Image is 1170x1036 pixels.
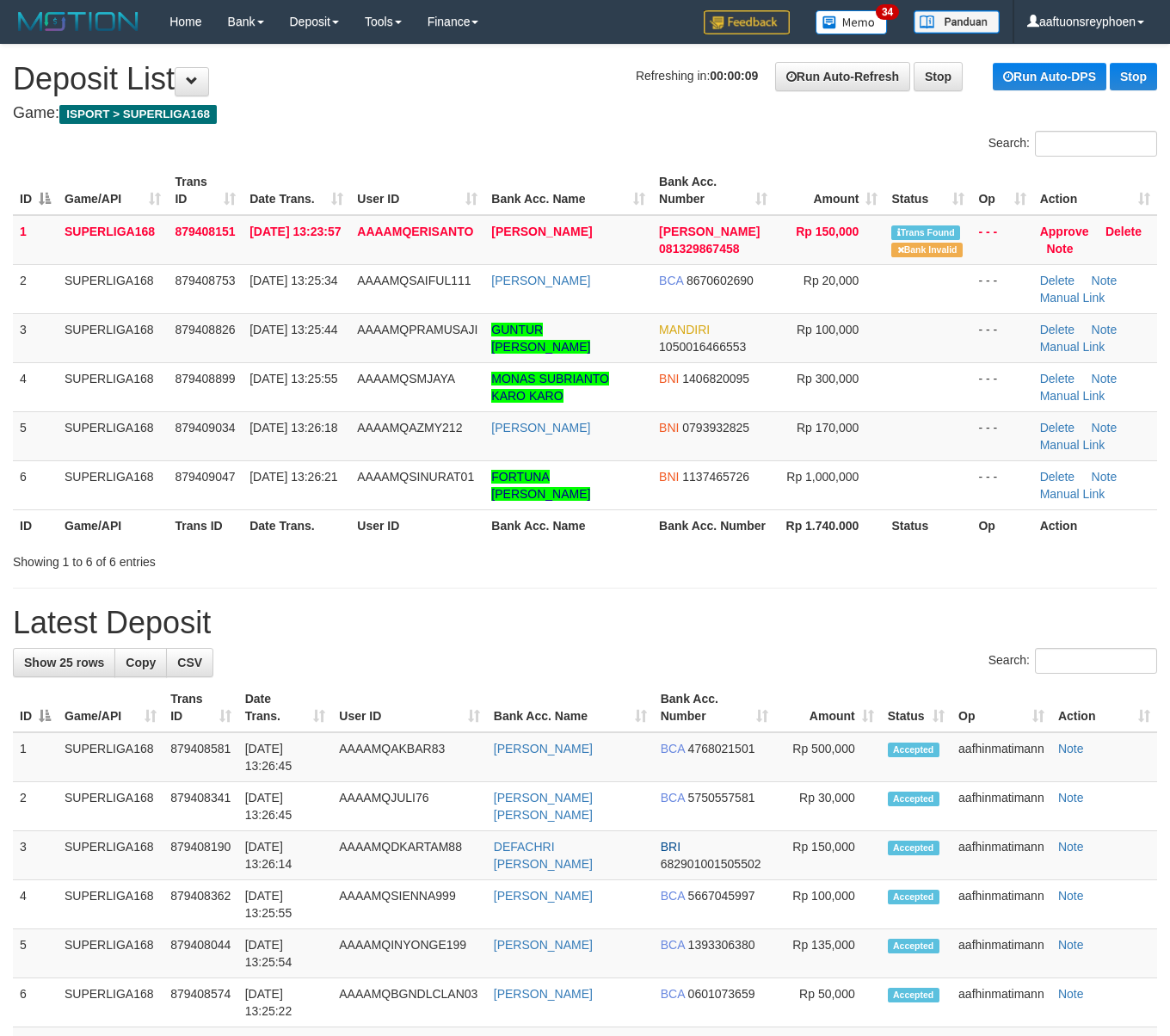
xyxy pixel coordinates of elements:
[163,732,238,782] td: 879408581
[332,683,486,732] th: User ID: activate to sort column ascending
[1051,683,1157,732] th: Action: activate to sort column ascending
[175,225,235,238] span: 879408151
[58,460,168,509] td: SUPERLIGA168
[971,460,1032,509] td: - - -
[914,62,963,91] a: Stop
[1058,889,1084,903] a: Note
[971,362,1032,411] td: - - -
[494,889,593,903] a: [PERSON_NAME]
[238,782,333,831] td: [DATE] 13:26:45
[891,225,960,240] span: Similar transaction found
[13,782,58,831] td: 2
[1033,166,1157,215] th: Action: activate to sort column ascending
[1033,509,1157,541] th: Action
[775,978,881,1027] td: Rp 50,000
[13,831,58,880] td: 3
[797,421,859,435] span: Rp 170,000
[13,732,58,782] td: 1
[888,792,939,806] span: Accepted
[1035,131,1157,157] input: Search:
[13,606,1157,640] h1: Latest Deposit
[491,274,590,287] a: [PERSON_NAME]
[951,732,1051,782] td: aafhinmatimann
[661,987,685,1001] span: BCA
[175,274,235,287] span: 879408753
[914,10,1000,34] img: panduan.png
[971,411,1032,460] td: - - -
[654,683,775,732] th: Bank Acc. Number: activate to sort column ascending
[1058,791,1084,805] a: Note
[238,683,333,732] th: Date Trans.: activate to sort column ascending
[249,323,337,336] span: [DATE] 13:25:44
[1040,274,1075,287] a: Delete
[1040,323,1075,336] a: Delete
[357,323,477,336] span: AAAAMQPRAMUSAJI
[249,421,337,435] span: [DATE] 13:26:18
[168,166,243,215] th: Trans ID: activate to sort column ascending
[238,831,333,880] td: [DATE] 13:26:14
[661,938,685,952] span: BCA
[163,782,238,831] td: 879408341
[1092,470,1118,484] a: Note
[491,470,590,501] a: FORTUNA [PERSON_NAME]
[13,62,1157,96] h1: Deposit List
[126,656,156,669] span: Copy
[58,411,168,460] td: SUPERLIGA168
[797,323,859,336] span: Rp 100,000
[659,242,739,256] span: Copy 081329867458 to clipboard
[249,372,337,385] span: [DATE] 13:25:55
[491,225,592,238] a: [PERSON_NAME]
[357,225,473,238] span: AAAAMQERISANTO
[1040,389,1105,403] a: Manual Link
[332,831,486,880] td: AAAAMQDKARTAM88
[58,264,168,313] td: SUPERLIGA168
[1040,421,1075,435] a: Delete
[58,313,168,362] td: SUPERLIGA168
[350,509,484,541] th: User ID
[659,274,683,287] span: BCA
[1040,291,1105,305] a: Manual Link
[168,509,243,541] th: Trans ID
[332,782,486,831] td: AAAAMQJULI76
[357,372,455,385] span: AAAAMQSMJAYA
[1040,487,1105,501] a: Manual Link
[1110,63,1157,90] a: Stop
[58,215,168,265] td: SUPERLIGA168
[888,890,939,904] span: Accepted
[332,880,486,929] td: AAAAMQSIENNA999
[13,411,58,460] td: 5
[13,362,58,411] td: 4
[13,313,58,362] td: 3
[682,421,749,435] span: Copy 0793932825 to clipboard
[491,421,590,435] a: [PERSON_NAME]
[774,166,884,215] th: Amount: activate to sort column ascending
[884,166,971,215] th: Status: activate to sort column ascending
[775,880,881,929] td: Rp 100,000
[58,929,163,978] td: SUPERLIGA168
[58,880,163,929] td: SUPERLIGA168
[24,656,104,669] span: Show 25 rows
[951,782,1051,831] td: aafhinmatimann
[1035,648,1157,674] input: Search:
[332,929,486,978] td: AAAAMQINYONGE199
[249,225,341,238] span: [DATE] 13:23:57
[682,372,749,385] span: Copy 1406820095 to clipboard
[688,938,755,952] span: Copy 1393306380 to clipboard
[951,929,1051,978] td: aafhinmatimann
[58,362,168,411] td: SUPERLIGA168
[175,421,235,435] span: 879409034
[881,683,951,732] th: Status: activate to sort column ascending
[13,978,58,1027] td: 6
[177,656,202,669] span: CSV
[13,9,144,34] img: MOTION_logo.png
[58,831,163,880] td: SUPERLIGA168
[688,791,755,805] span: Copy 5750557581 to clipboard
[58,509,168,541] th: Game/API
[494,791,593,822] a: [PERSON_NAME] [PERSON_NAME]
[951,880,1051,929] td: aafhinmatimann
[661,840,680,854] span: BRI
[804,274,859,287] span: Rp 20,000
[491,323,590,354] a: GUNTUR [PERSON_NAME]
[775,732,881,782] td: Rp 500,000
[175,323,235,336] span: 879408826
